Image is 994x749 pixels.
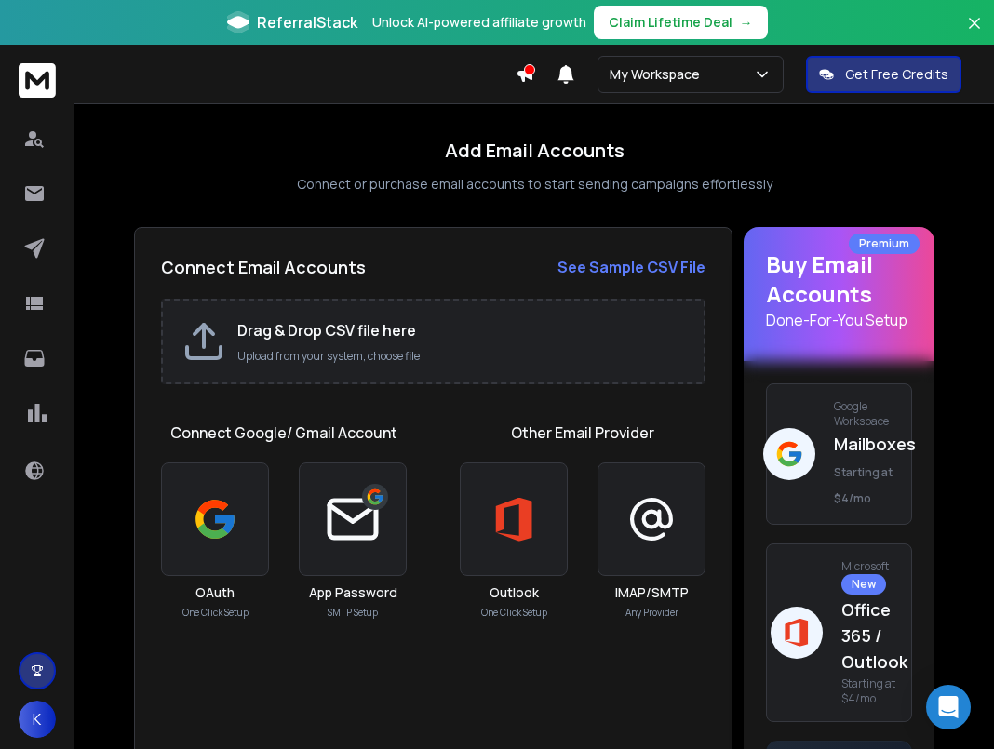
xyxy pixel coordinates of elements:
[161,254,366,280] h2: Connect Email Accounts
[490,583,539,602] h3: Outlook
[257,11,357,33] span: ReferralStack
[372,13,586,32] p: Unlock AI-powered affiliate growth
[849,234,920,254] div: Premium
[615,583,689,602] h3: IMAP/SMTP
[841,596,907,675] p: Office 365 / Outlook
[170,421,397,444] h1: Connect Google/ Gmail Account
[309,583,397,602] h3: App Password
[237,349,685,364] p: Upload from your system, choose file
[841,574,886,595] div: New
[766,309,912,331] p: Done-For-You Setup
[195,583,235,602] h3: OAuth
[19,701,56,738] button: K
[594,6,768,39] button: Claim Lifetime Deal→
[557,257,705,277] strong: See Sample CSV File
[610,65,707,84] p: My Workspace
[766,249,912,331] h1: Buy Email Accounts
[834,431,916,509] p: Mailboxes
[297,175,772,194] p: Connect or purchase email accounts to start sending campaigns effortlessly
[806,56,961,93] button: Get Free Credits
[328,606,378,620] p: SMTP Setup
[845,65,948,84] p: Get Free Credits
[481,606,547,620] p: One Click Setup
[962,11,987,56] button: Close banner
[182,606,248,620] p: One Click Setup
[511,421,654,444] h1: Other Email Provider
[237,319,685,341] h2: Drag & Drop CSV file here
[834,399,916,429] p: Google Workspace
[740,13,753,32] span: →
[625,606,678,620] p: Any Provider
[557,256,705,278] a: See Sample CSV File
[841,676,907,706] span: Starting at $4/mo
[841,559,907,595] p: Microsoft
[834,464,893,506] span: Starting at $4/mo
[926,685,971,729] div: Open Intercom Messenger
[445,138,625,164] h1: Add Email Accounts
